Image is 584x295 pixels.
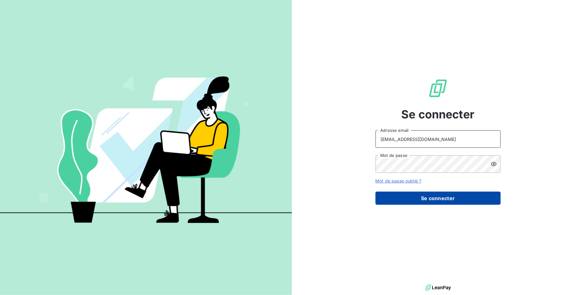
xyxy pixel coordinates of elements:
[376,178,422,184] a: Mot de passe oublié ?
[376,130,501,148] input: placeholder
[402,106,475,123] span: Se connecter
[425,283,451,292] img: logo
[376,192,501,205] button: Se connecter
[428,78,448,98] img: Logo LeanPay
